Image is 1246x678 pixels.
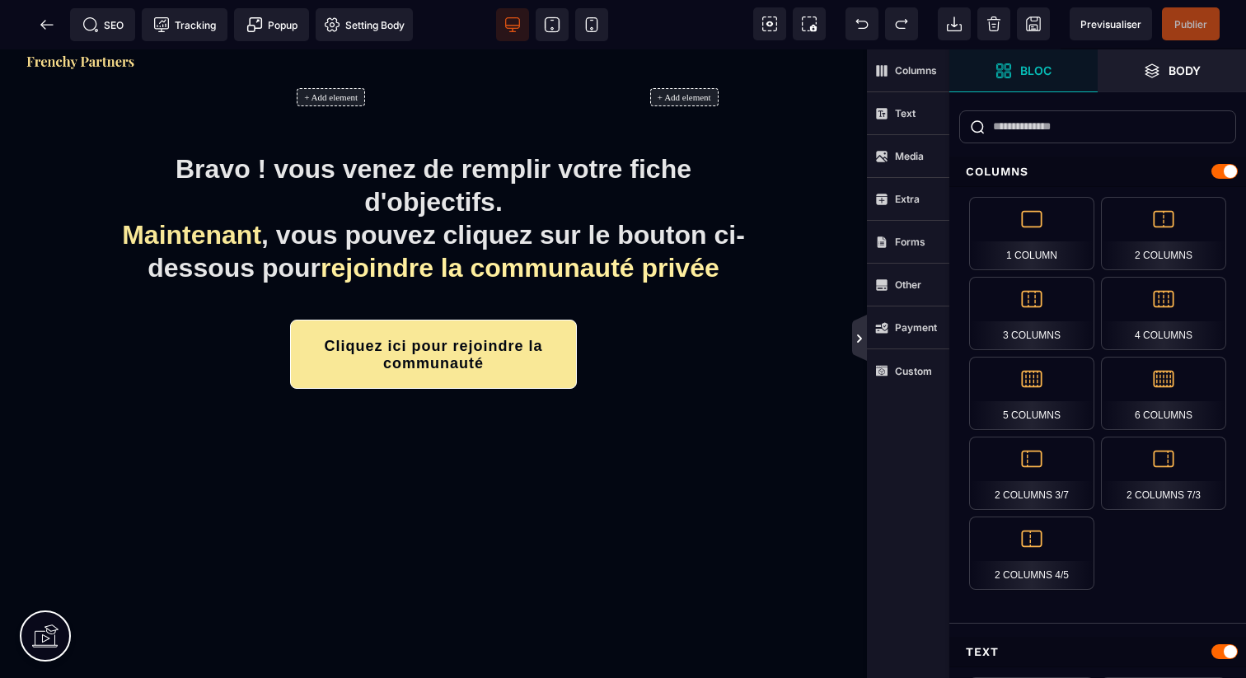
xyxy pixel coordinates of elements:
img: f2a3730b544469f405c58ab4be6274e8_Capture_d%E2%80%99e%CC%81cran_2025-09-01_a%CC%80_20.57.27.png [25,5,136,20]
strong: Text [895,107,916,119]
strong: Bloc [1020,64,1052,77]
span: Preview [1070,7,1152,40]
strong: Media [895,150,924,162]
div: 6 Columns [1101,357,1226,430]
h1: Bravo ! vous venez de remplir votre fiche d'objectifs. , vous pouvez cliquez sur le bouton ci-des... [108,95,758,243]
div: 2 Columns [1101,197,1226,270]
div: 5 Columns [969,357,1094,430]
span: View components [753,7,786,40]
span: Open Layer Manager [1098,49,1246,92]
span: Screenshot [793,7,826,40]
span: Previsualiser [1080,18,1141,30]
span: Open Blocks [949,49,1098,92]
strong: Body [1169,64,1201,77]
div: 3 Columns [969,277,1094,350]
strong: Columns [895,64,937,77]
div: Columns [949,157,1246,187]
strong: Extra [895,193,920,205]
div: Text [949,637,1246,667]
button: Cliquez ici pour rejoindre la communauté [290,270,576,339]
span: Tracking [153,16,216,33]
div: 2 Columns 7/3 [1101,437,1226,510]
div: 2 Columns 4/5 [969,517,1094,590]
strong: Other [895,278,921,291]
div: 1 Column [969,197,1094,270]
span: SEO [82,16,124,33]
strong: Payment [895,321,937,334]
div: 4 Columns [1101,277,1226,350]
div: 2 Columns 3/7 [969,437,1094,510]
span: Publier [1174,18,1207,30]
strong: Forms [895,236,925,248]
span: Setting Body [324,16,405,33]
strong: Custom [895,365,932,377]
span: Popup [246,16,297,33]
